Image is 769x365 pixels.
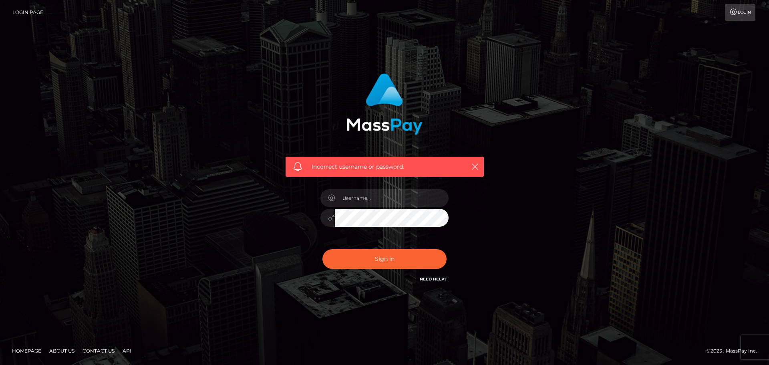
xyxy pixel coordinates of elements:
[707,347,763,355] div: © 2025 , MassPay Inc.
[420,276,447,282] a: Need Help?
[12,4,43,21] a: Login Page
[335,189,449,207] input: Username...
[725,4,755,21] a: Login
[346,73,423,135] img: MassPay Login
[312,163,458,171] span: Incorrect username or password.
[119,345,135,357] a: API
[46,345,78,357] a: About Us
[9,345,44,357] a: Homepage
[322,249,447,269] button: Sign in
[79,345,118,357] a: Contact Us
